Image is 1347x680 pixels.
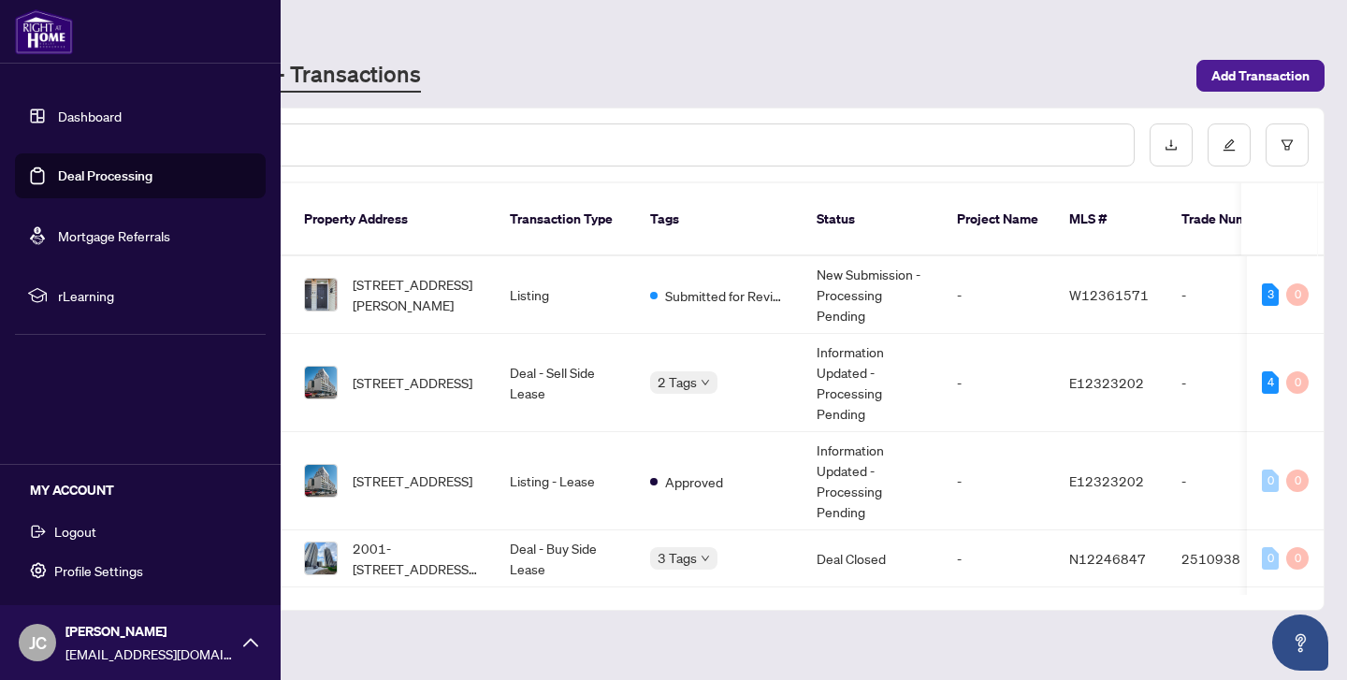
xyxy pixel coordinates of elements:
span: [PERSON_NAME] [65,621,234,642]
div: 4 [1262,371,1279,394]
td: - [1166,432,1297,530]
button: Profile Settings [15,555,266,586]
button: filter [1266,123,1309,166]
span: [STREET_ADDRESS] [353,372,472,393]
span: Submitted for Review [665,285,787,306]
td: - [1166,334,1297,432]
span: down [701,378,710,387]
span: E12323202 [1069,374,1144,391]
div: 0 [1286,547,1309,570]
button: Open asap [1272,615,1328,671]
span: Profile Settings [54,556,143,586]
span: Logout [54,516,96,546]
span: edit [1223,138,1236,152]
a: Dashboard [58,108,122,124]
span: W12361571 [1069,286,1149,303]
div: 0 [1286,371,1309,394]
img: thumbnail-img [305,279,337,311]
td: - [942,256,1054,334]
span: rLearning [58,285,253,306]
td: Deal - Sell Side Lease [495,334,635,432]
span: JC [29,629,47,656]
span: E12323202 [1069,472,1144,489]
span: Approved [665,471,723,492]
span: download [1165,138,1178,152]
a: Deal Processing [58,167,152,184]
th: Transaction Type [495,183,635,256]
span: down [701,554,710,563]
th: Tags [635,183,802,256]
button: download [1150,123,1193,166]
td: - [942,530,1054,587]
div: 3 [1262,283,1279,306]
div: 0 [1262,470,1279,492]
td: - [942,432,1054,530]
a: Mortgage Referrals [58,227,170,244]
td: - [1166,256,1297,334]
td: Listing [495,256,635,334]
img: thumbnail-img [305,367,337,398]
h5: MY ACCOUNT [30,480,266,500]
th: Property Address [289,183,495,256]
td: New Submission - Processing Pending [802,256,942,334]
td: 2510938 [1166,530,1297,587]
span: N12246847 [1069,550,1146,567]
td: Listing - Lease [495,432,635,530]
img: thumbnail-img [305,465,337,497]
th: Status [802,183,942,256]
span: [EMAIL_ADDRESS][DOMAIN_NAME] [65,644,234,664]
span: [STREET_ADDRESS] [353,470,472,491]
td: Deal Closed [802,530,942,587]
td: Deal - Buy Side Lease [495,530,635,587]
span: Add Transaction [1211,61,1310,91]
div: 0 [1262,547,1279,570]
button: edit [1208,123,1251,166]
img: logo [15,9,73,54]
button: Logout [15,515,266,547]
span: 2001-[STREET_ADDRESS][PERSON_NAME][PERSON_NAME] [353,538,480,579]
td: Information Updated - Processing Pending [802,432,942,530]
th: Project Name [942,183,1054,256]
span: 3 Tags [658,547,697,569]
div: 0 [1286,283,1309,306]
div: 0 [1286,470,1309,492]
th: MLS # [1054,183,1166,256]
th: Trade Number [1166,183,1297,256]
span: filter [1281,138,1294,152]
span: [STREET_ADDRESS][PERSON_NAME] [353,274,480,315]
img: thumbnail-img [305,543,337,574]
td: Information Updated - Processing Pending [802,334,942,432]
span: 2 Tags [658,371,697,393]
button: Add Transaction [1196,60,1325,92]
td: - [942,334,1054,432]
